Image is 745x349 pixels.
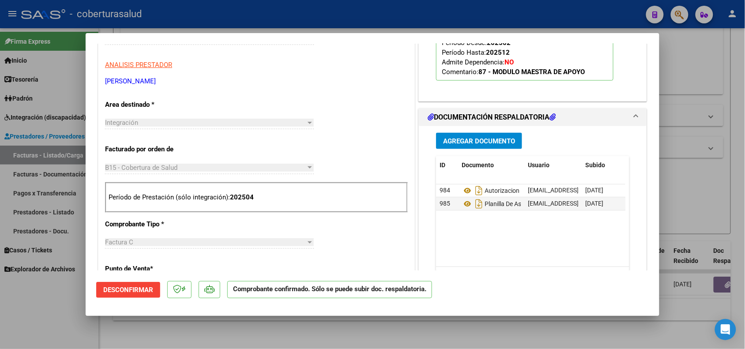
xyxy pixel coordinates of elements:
span: Planilla De Asistencia_2 [462,201,549,208]
button: Agregar Documento [436,133,522,149]
datatable-header-cell: Subido [582,156,626,175]
button: Desconfirmar [96,282,160,298]
p: [PERSON_NAME] [105,76,408,86]
i: Descargar documento [473,184,485,198]
span: Autorizacion De Practica_1 [462,188,558,195]
datatable-header-cell: Documento [458,156,524,175]
span: Documento [462,162,494,169]
datatable-header-cell: ID [436,156,458,175]
span: ANALISIS PRESTADOR [105,61,172,69]
mat-expansion-panel-header: DOCUMENTACIÓN RESPALDATORIA [419,109,647,126]
p: Facturado por orden de [105,144,196,154]
span: Comentario: [442,68,585,76]
p: Comprobante Tipo * [105,219,196,229]
span: B15 - Cobertura de Salud [105,164,177,172]
span: Integración [105,119,138,127]
span: 985 [440,200,450,207]
span: [EMAIL_ADDRESS][DOMAIN_NAME] - [PERSON_NAME] [528,200,677,207]
span: Agregar Documento [443,137,515,145]
span: 984 [440,187,450,194]
p: Punto de Venta [105,264,196,274]
div: Open Intercom Messenger [715,319,736,340]
div: 2 total [436,267,629,289]
span: [EMAIL_ADDRESS][DOMAIN_NAME] - [PERSON_NAME] [528,187,677,194]
span: Desconfirmar [103,286,153,294]
p: Comprobante confirmado. Sólo se puede subir doc. respaldatoria. [227,281,432,298]
strong: 202504 [230,193,254,201]
h1: DOCUMENTACIÓN RESPALDATORIA [428,112,556,123]
span: Usuario [528,162,549,169]
strong: NO [504,58,514,66]
i: Descargar documento [473,197,485,211]
p: Area destinado * [105,100,196,110]
span: Subido [585,162,605,169]
span: [DATE] [585,200,603,207]
span: ID [440,162,445,169]
strong: 202512 [486,49,510,56]
span: [DATE] [585,187,603,194]
strong: 87 - MODULO MAESTRA DE APOYO [478,68,585,76]
p: Período de Prestación (sólo integración): [109,192,404,203]
span: Factura C [105,238,133,246]
div: DOCUMENTACIÓN RESPALDATORIA [419,126,647,309]
datatable-header-cell: Usuario [524,156,582,175]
